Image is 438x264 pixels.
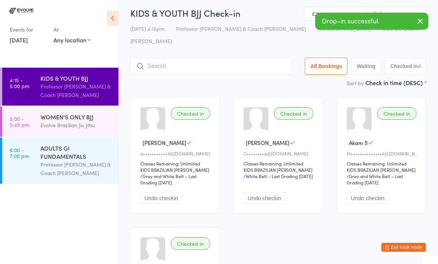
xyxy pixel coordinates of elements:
[243,192,285,204] button: Undo checkin
[140,160,212,167] div: Classes Remaining: Unlimited
[347,167,416,173] div: KIDS BRAZILIAN [PERSON_NAME]
[2,68,118,106] a: 4:15 -5:00 pmKIDS & YOUTH BJJProfessor [PERSON_NAME] & Coach [PERSON_NAME]
[140,173,197,186] span: / Grey and White Belt – Last Grading [DATE]
[40,74,112,82] div: KIDS & YOUTH BJJ
[40,121,112,129] div: Evolve Brazilian Jiu Jitsu
[10,36,28,44] a: [DATE]
[10,77,29,89] time: 4:15 - 5:00 pm
[246,139,290,147] span: [PERSON_NAME]
[274,107,313,120] div: Checked in
[130,58,292,75] input: Search
[349,139,368,147] span: Akam S
[143,139,186,147] span: [PERSON_NAME]
[323,10,359,18] span: Manual search
[2,138,118,184] a: 6:00 -7:00 pmADULTS GI FUNDAMENTALSProfessor [PERSON_NAME] & Coach [PERSON_NAME]
[385,58,427,75] button: Checked in4
[347,150,419,157] div: M••••••••••••••4@[DOMAIN_NAME]
[40,113,112,121] div: WOMEN'S ONLY BJJ
[40,82,112,99] div: Professor [PERSON_NAME] & Coach [PERSON_NAME]
[243,150,316,157] div: C••••••••e@[DOMAIN_NAME]
[381,243,426,252] button: Exit kiosk mode
[130,25,164,32] span: [DATE] 4:15pm
[53,36,90,44] div: Any location
[176,25,306,32] span: Professor [PERSON_NAME] & Coach [PERSON_NAME]
[171,107,210,120] div: Checked in
[40,160,112,177] div: Professor [PERSON_NAME] & Coach [PERSON_NAME]
[140,192,182,204] button: Undo checkin
[130,7,426,19] h2: KIDS & YOUTH BJJ Check-in
[40,144,112,160] div: ADULTS GI FUNDAMENTALS
[243,173,313,179] span: / White Belt – Last Grading [DATE]
[53,23,90,36] div: At
[347,192,389,204] button: Undo checkin
[10,147,29,159] time: 6:00 - 7:00 pm
[7,6,35,16] img: Evolve Brazilian Jiu Jitsu
[243,167,313,173] div: KIDS BRAZILIAN [PERSON_NAME]
[10,116,29,128] time: 5:00 - 5:45 pm
[305,58,348,75] button: All Bookings
[377,107,416,120] div: Checked in
[10,23,46,36] div: Events for
[140,150,212,157] div: a•••••••••••1@[DOMAIN_NAME]
[347,160,419,167] div: Classes Remaining: Unlimited
[385,10,419,18] span: Scanner input
[347,79,364,87] label: Sort by
[351,58,381,75] button: Waiting
[171,237,210,250] div: Checked in
[140,167,209,173] div: KIDS BRAZILIAN [PERSON_NAME]
[365,78,426,87] div: Check in time (DESC)
[243,160,316,167] div: Classes Remaining: Unlimited
[315,13,428,30] div: Drop-in successful.
[418,63,421,69] div: 4
[347,173,403,186] span: / Grey and White Belt – Last Grading [DATE]
[2,106,118,137] a: 5:00 -5:45 pmWOMEN'S ONLY BJJEvolve Brazilian Jiu Jitsu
